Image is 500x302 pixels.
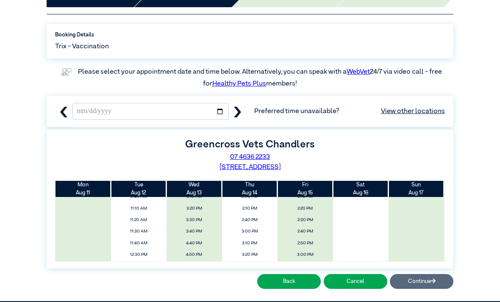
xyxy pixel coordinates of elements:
[114,250,164,260] span: 12:30 PM
[230,154,270,161] a: 07 4636 2233
[254,106,445,116] span: Preferred time unavailable?
[169,215,219,225] span: 3:30 PM
[389,181,444,197] th: Aug 17
[114,215,164,225] span: 11:20 AM
[257,274,321,289] button: Back
[169,250,219,260] span: 4:50 PM
[222,181,278,197] th: Aug 14
[169,204,219,213] span: 3:20 PM
[224,250,275,260] span: 3:20 PM
[111,181,167,197] th: Aug 12
[381,106,445,116] a: View other locations
[55,31,445,39] label: Booking Details
[333,181,389,197] th: Aug 16
[280,215,331,225] span: 2:30 PM
[280,238,331,248] span: 2:50 PM
[280,250,331,260] span: 3:00 PM
[224,215,275,225] span: 2:40 PM
[56,181,111,197] th: Aug 11
[55,42,109,52] span: Trix - Vaccination
[278,181,333,197] th: Aug 15
[212,80,266,87] a: Healthy Pets Plus
[167,181,222,197] th: Aug 13
[280,204,331,213] span: 2:20 PM
[114,204,164,213] span: 11:10 AM
[185,139,315,150] label: Greencross Vets Chandlers
[219,164,281,171] a: [STREET_ADDRESS]
[169,238,219,248] span: 4:40 PM
[224,238,275,248] span: 3:10 PM
[78,69,443,87] label: Please select your appointment date and time below. Alternatively, you can speak with a 24/7 via ...
[58,65,74,79] img: vet
[280,227,331,236] span: 2:40 PM
[224,204,275,213] span: 2:10 PM
[347,69,370,75] a: WebVet
[169,227,219,236] span: 3:40 PM
[324,274,387,289] button: Cancel
[114,227,164,236] span: 11:30 AM
[114,238,164,248] span: 11:40 AM
[224,227,275,236] span: 3:00 PM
